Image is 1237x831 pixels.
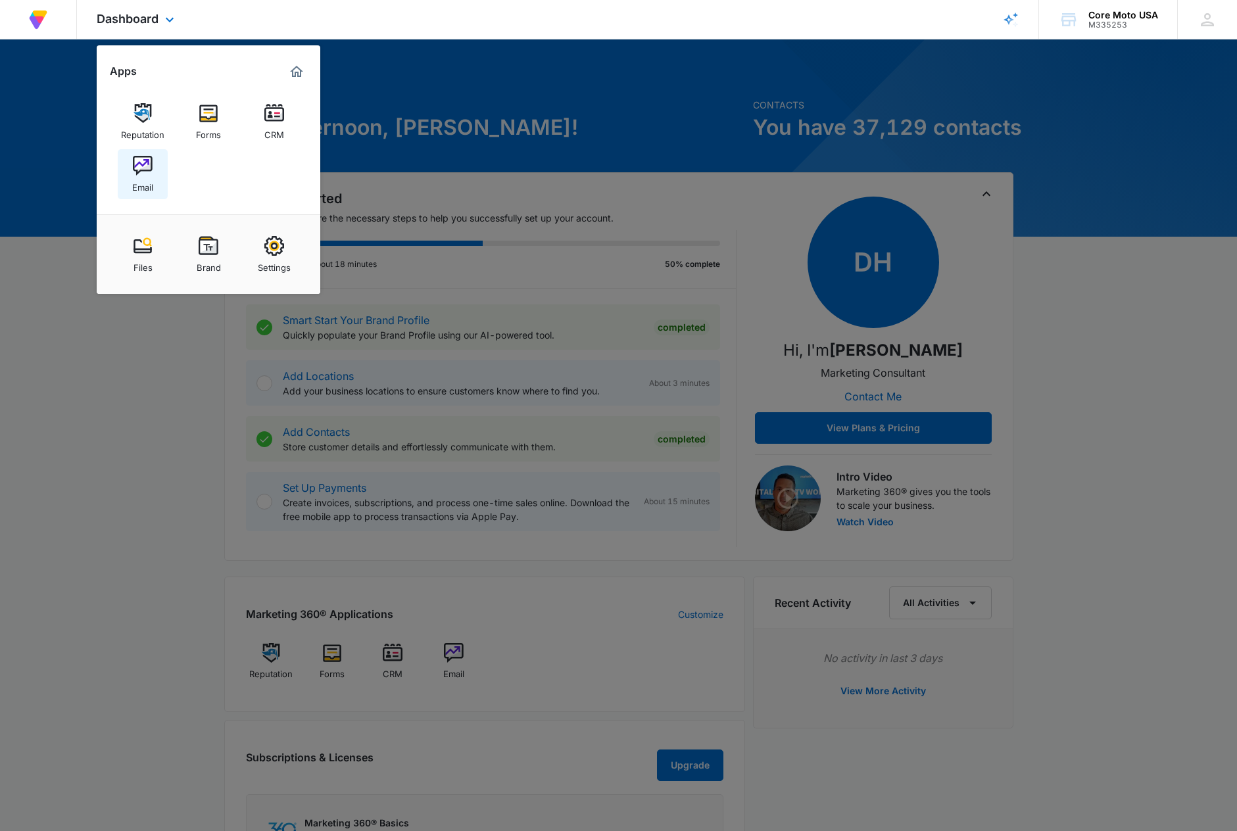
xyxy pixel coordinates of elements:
[97,12,158,26] span: Dashboard
[118,149,168,199] a: Email
[26,8,50,32] img: Volusion
[1088,20,1158,30] div: account id
[249,97,299,147] a: CRM
[118,97,168,147] a: Reputation
[183,97,233,147] a: Forms
[121,123,164,140] div: Reputation
[132,176,153,193] div: Email
[197,256,221,273] div: Brand
[118,229,168,279] a: Files
[196,123,221,140] div: Forms
[1088,10,1158,20] div: account name
[286,61,307,82] a: Marketing 360® Dashboard
[133,256,153,273] div: Files
[249,229,299,279] a: Settings
[110,65,137,78] h2: Apps
[258,256,291,273] div: Settings
[183,229,233,279] a: Brand
[264,123,284,140] div: CRM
